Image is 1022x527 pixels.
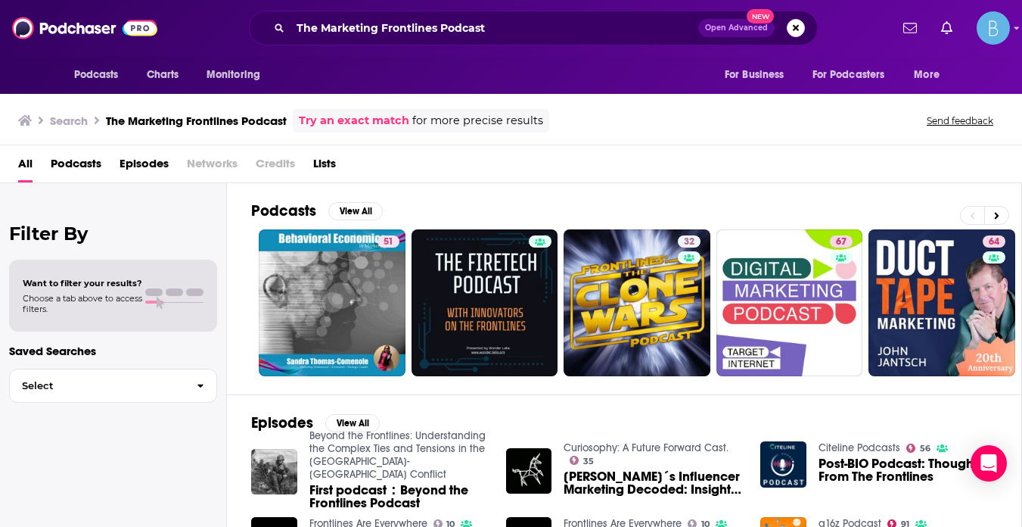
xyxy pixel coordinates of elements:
[64,61,138,89] button: open menu
[377,235,399,248] a: 51
[830,235,853,248] a: 67
[564,470,742,496] a: Ogilvy´s Influencer Marketing Decoded: Insights from the Creator Frontlines
[309,484,488,510] a: First podcast：Beyond the Frontlines Podcast
[725,64,784,86] span: For Business
[74,64,119,86] span: Podcasts
[207,64,260,86] span: Monitoring
[914,64,940,86] span: More
[564,229,710,376] a: 32
[313,151,336,182] a: Lists
[922,114,998,127] button: Send feedback
[983,235,1005,248] a: 64
[328,202,383,220] button: View All
[299,112,409,129] a: Try an exact match
[705,24,768,32] span: Open Advanced
[868,229,1015,376] a: 64
[564,470,742,496] span: [PERSON_NAME]´s Influencer Marketing Decoded: Insights from the Creator Frontlines
[120,151,169,182] a: Episodes
[137,61,188,89] a: Charts
[9,369,217,403] button: Select
[714,61,803,89] button: open menu
[678,235,700,248] a: 32
[251,413,313,432] h2: Episodes
[812,64,885,86] span: For Podcasters
[196,61,280,89] button: open menu
[819,457,997,483] a: Post-BIO Podcast: Thoughts From The Frontlines
[259,229,405,376] a: 51
[897,15,923,41] a: Show notifications dropdown
[977,11,1010,45] span: Logged in as BLASTmedia
[412,112,543,129] span: for more precise results
[989,235,999,250] span: 64
[251,201,316,220] h2: Podcasts
[12,14,157,42] img: Podchaser - Follow, Share and Rate Podcasts
[760,441,806,488] img: Post-BIO Podcast: Thoughts From The Frontlines
[50,114,88,128] h3: Search
[920,445,930,452] span: 56
[819,441,900,454] a: Citeline Podcasts
[147,64,179,86] span: Charts
[716,229,863,376] a: 67
[251,413,380,432] a: EpisodesView All
[106,114,287,128] h3: The Marketing Frontlines Podcast
[977,11,1010,45] button: Show profile menu
[290,16,698,40] input: Search podcasts, credits, & more...
[251,201,383,220] a: PodcastsView All
[570,456,594,465] a: 35
[23,278,142,288] span: Want to filter your results?
[903,61,958,89] button: open menu
[325,414,380,432] button: View All
[564,441,728,454] a: Curiosophy: A Future Forward Cast.
[18,151,33,182] a: All
[9,344,217,358] p: Saved Searches
[836,235,846,250] span: 67
[935,15,958,41] a: Show notifications dropdown
[251,449,297,495] img: First podcast：Beyond the Frontlines Podcast
[684,235,694,250] span: 32
[977,11,1010,45] img: User Profile
[698,19,775,37] button: Open AdvancedNew
[747,9,774,23] span: New
[23,293,142,314] span: Choose a tab above to access filters.
[906,444,930,453] a: 56
[803,61,907,89] button: open menu
[256,151,295,182] span: Credits
[506,448,552,494] img: Ogilvy´s Influencer Marketing Decoded: Insights from the Creator Frontlines
[9,223,217,245] h2: Filter By
[583,458,594,465] span: 35
[51,151,101,182] a: Podcasts
[971,445,1007,482] div: Open Intercom Messenger
[10,381,185,391] span: Select
[309,429,486,481] a: Beyond the Frontlines: Understanding the Complex Ties and Tensions in the Russia-Ukraine Conflict
[249,11,818,45] div: Search podcasts, credits, & more...
[187,151,238,182] span: Networks
[384,235,393,250] span: 51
